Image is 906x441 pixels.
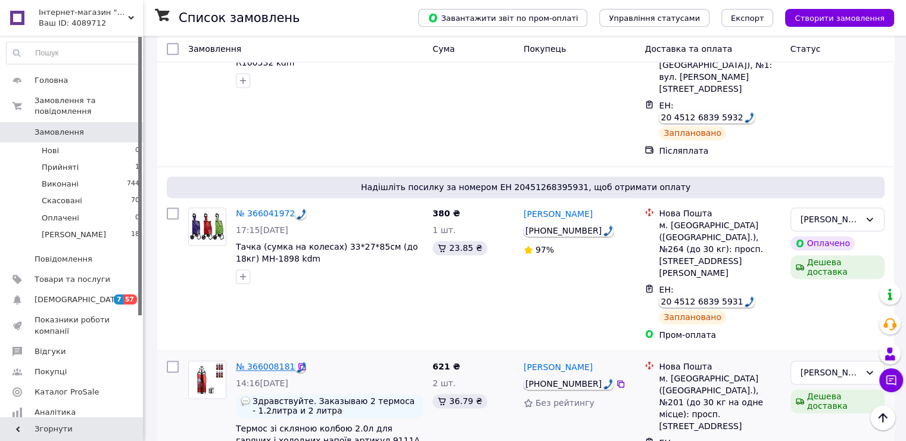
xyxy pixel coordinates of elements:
[603,225,613,236] img: hfpfyWBK5wQHBAGPgDf9c6qAYOxxMAAAAASUVORK5CYII=
[135,213,139,223] span: 0
[127,179,139,190] span: 744
[42,195,82,206] span: Скасовані
[35,254,92,265] span: Повідомлення
[790,255,885,279] div: Дешева доставка
[123,294,137,305] span: 57
[179,11,300,25] h1: Список замовлень
[236,378,288,388] span: 14:16[DATE]
[35,346,66,357] span: Відгуки
[428,13,578,23] span: Завантажити звіт по пром-оплаті
[236,362,295,371] a: № 366008181
[659,285,755,306] span: ЕН:
[131,229,139,240] span: 18
[7,42,140,64] input: Пошук
[524,44,566,54] span: Покупець
[659,296,755,308] div: Call: 20 4512 6839 5931
[131,195,139,206] span: 70
[659,310,726,324] div: Заплановано
[432,241,487,255] div: 23.85 ₴
[35,367,67,377] span: Покупці
[879,368,903,392] button: Чат з покупцем
[114,294,123,305] span: 7
[135,145,139,156] span: 0
[801,366,860,379] div: Марина
[659,372,780,432] div: м. [GEOGRAPHIC_DATA] ([GEOGRAPHIC_DATA].), №201 (до 30 кг на одне місце): просп. [STREET_ADDRESS]
[188,361,226,399] a: Фото товару
[659,219,780,279] div: м. [GEOGRAPHIC_DATA] ([GEOGRAPHIC_DATA].), №264 (до 30 кг): просп. [STREET_ADDRESS][PERSON_NAME]
[188,44,241,54] span: Замовлення
[524,378,614,390] div: Call: +380 97 594 84 77
[659,329,780,341] div: Пром-оплата
[870,405,895,430] button: Наверх
[42,145,59,156] span: Нові
[297,209,306,219] img: hfpfyWBK5wQHBAGPgDf9c6qAYOxxMAAAAASUVORK5CYII=
[236,242,418,263] a: Тачка (сумка на колесах) 33*27*85см (до 18кг) MH-1898 kdm
[524,226,614,235] span: [PHONE_NUMBER]
[189,208,226,245] img: Фото товару
[745,296,754,307] img: hfpfyWBK5wQHBAGPgDf9c6qAYOxxMAAAAASUVORK5CYII=
[35,95,143,117] span: Замовлення та повідомлення
[39,7,128,18] span: Інтернет-магазин "Kidmart"
[35,75,68,86] span: Головна
[645,44,732,54] span: Доставка та оплата
[659,101,755,122] span: ЕН:
[432,225,456,235] span: 1 шт.
[790,236,855,250] div: Оплачено
[599,9,709,27] button: Управління статусами
[189,361,226,398] img: Фото товару
[790,44,821,54] span: Статус
[524,361,593,373] a: [PERSON_NAME]
[773,13,894,22] a: Створити замовлення
[721,9,774,27] button: Експорт
[535,245,554,254] span: 97%
[432,44,454,54] span: Cума
[790,389,885,413] div: Дешева доставка
[42,229,106,240] span: [PERSON_NAME]
[35,294,123,305] span: [DEMOGRAPHIC_DATA]
[524,225,614,237] div: Call: +380 97 171 15 80
[659,111,755,123] div: Call: 20 4512 6839 5932
[745,112,754,123] img: hfpfyWBK5wQHBAGPgDf9c6qAYOxxMAAAAASUVORK5CYII=
[432,394,487,408] div: 36.79 ₴
[241,396,250,406] img: :speech_balloon:
[42,213,79,223] span: Оплачені
[35,407,76,418] span: Аналітика
[535,398,594,408] span: Без рейтингу
[188,207,226,246] a: Фото товару
[731,14,764,23] span: Експорт
[297,362,306,372] img: hfpfyWBK5wQHBAGPgDf9c6qAYOxxMAAAAASUVORK5CYII=
[236,225,288,235] span: 17:15[DATE]
[609,14,700,23] span: Управління статусами
[795,14,885,23] span: Створити замовлення
[35,315,110,336] span: Показники роботи компанії
[659,361,780,372] div: Нова Пошта
[603,378,613,389] img: hfpfyWBK5wQHBAGPgDf9c6qAYOxxMAAAAASUVORK5CYII=
[432,209,460,218] span: 380 ₴
[524,208,593,220] a: [PERSON_NAME]
[801,213,860,226] div: Марина
[524,379,614,389] span: [PHONE_NUMBER]
[35,127,84,138] span: Замовлення
[432,378,456,388] span: 2 шт.
[785,9,894,27] button: Створити замовлення
[35,387,99,397] span: Каталог ProSale
[135,162,139,173] span: 1
[659,126,726,140] div: Заплановано
[295,361,306,372] div: Call: 366008181
[39,18,143,29] div: Ваш ID: 4089712
[253,396,418,415] span: Здравствуйте. Заказываю 2 термоса - 1.2литра и 2 литра
[35,274,110,285] span: Товари та послуги
[432,362,460,371] span: 621 ₴
[418,9,587,27] button: Завантажити звіт по пром-оплаті
[659,207,780,219] div: Нова Пошта
[659,145,780,157] div: Післяплата
[172,181,880,193] span: Надішліть посилку за номером ЕН 20451268395931, щоб отримати оплату
[42,162,79,173] span: Прийняті
[236,209,295,218] a: № 366041972
[295,207,306,219] div: Call: 366041972
[42,179,79,190] span: Виконані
